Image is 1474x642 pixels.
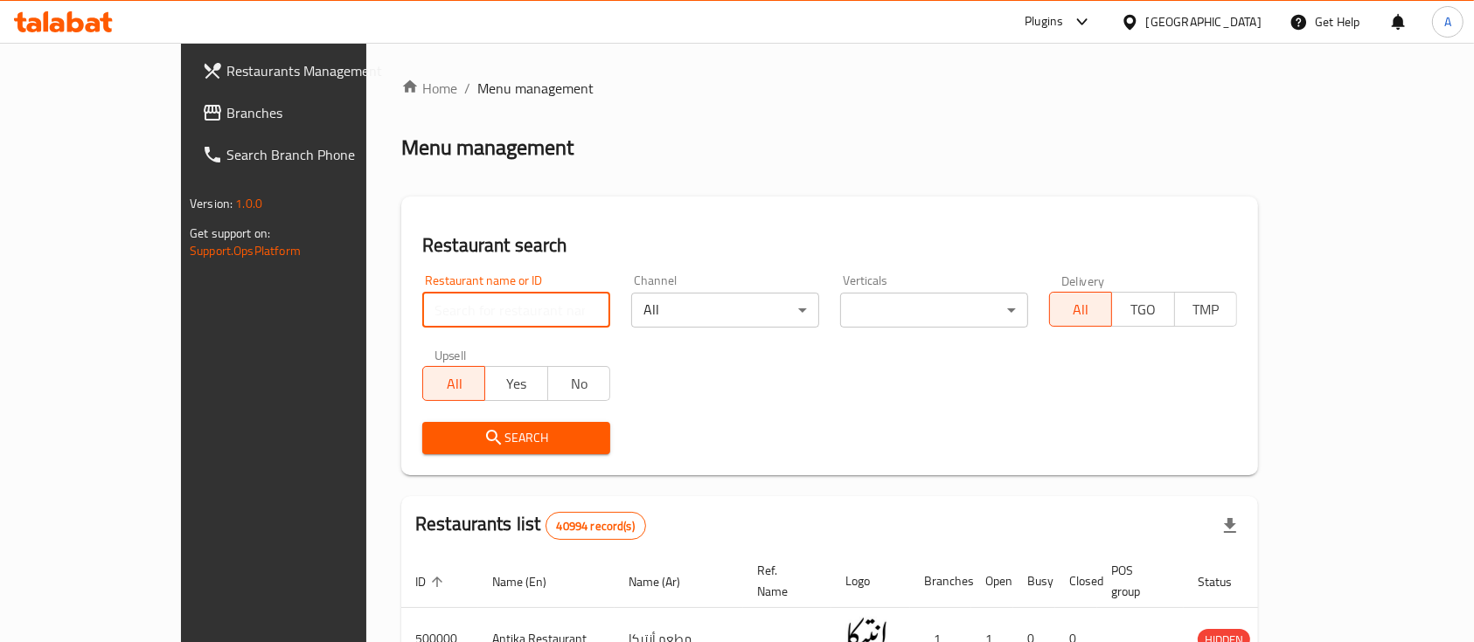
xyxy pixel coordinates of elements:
[422,366,485,401] button: All
[226,60,414,81] span: Restaurants Management
[831,555,910,608] th: Logo
[555,371,603,397] span: No
[422,422,610,454] button: Search
[1119,297,1167,322] span: TGO
[1209,505,1251,547] div: Export file
[401,78,457,99] a: Home
[629,571,703,592] span: Name (Ar)
[226,102,414,123] span: Branches
[1444,12,1451,31] span: A
[190,239,301,262] a: Support.OpsPlatform
[1025,11,1063,32] div: Plugins
[1061,274,1105,286] label: Delivery
[190,222,270,245] span: Get support on:
[435,349,467,361] label: Upsell
[840,293,1028,328] div: ​
[757,560,810,602] span: Ref. Name
[546,518,645,535] span: 40994 record(s)
[436,427,596,449] span: Search
[1111,292,1174,327] button: TGO
[1057,297,1105,322] span: All
[1198,571,1255,592] span: Status
[547,366,610,401] button: No
[1013,555,1055,608] th: Busy
[188,50,428,92] a: Restaurants Management
[910,555,971,608] th: Branches
[1174,292,1237,327] button: TMP
[492,371,540,397] span: Yes
[1049,292,1112,327] button: All
[1182,297,1230,322] span: TMP
[1055,555,1097,608] th: Closed
[235,192,262,215] span: 1.0.0
[401,78,1258,99] nav: breadcrumb
[492,571,569,592] span: Name (En)
[190,192,233,215] span: Version:
[477,78,594,99] span: Menu management
[188,134,428,176] a: Search Branch Phone
[631,293,819,328] div: All
[1111,560,1163,602] span: POS group
[1146,12,1262,31] div: [GEOGRAPHIC_DATA]
[971,555,1013,608] th: Open
[464,78,470,99] li: /
[422,232,1237,259] h2: Restaurant search
[546,512,646,540] div: Total records count
[401,134,574,162] h2: Menu management
[422,293,610,328] input: Search for restaurant name or ID..
[415,511,646,540] h2: Restaurants list
[415,571,448,592] span: ID
[226,144,414,165] span: Search Branch Phone
[484,366,547,401] button: Yes
[188,92,428,134] a: Branches
[430,371,478,397] span: All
